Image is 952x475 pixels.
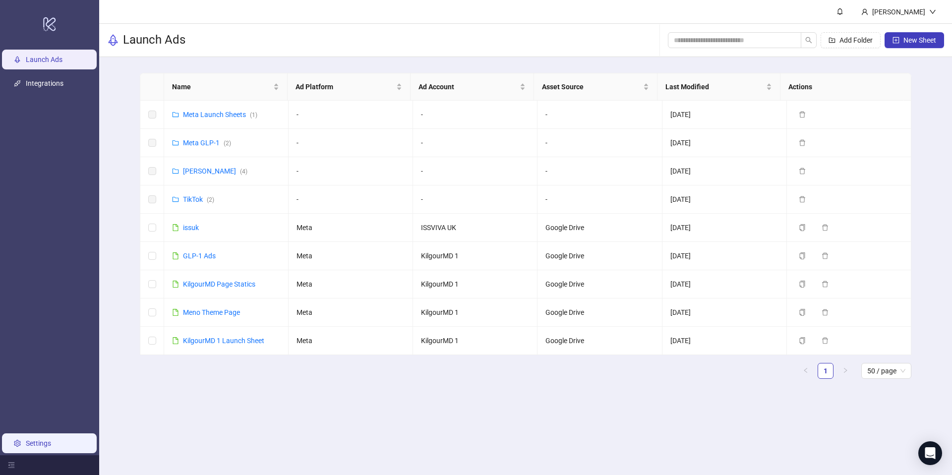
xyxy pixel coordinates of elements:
[799,252,806,259] span: copy
[418,81,518,92] span: Ad Account
[413,298,537,327] td: KilgourMD 1
[836,8,843,15] span: bell
[918,441,942,465] div: Open Intercom Messenger
[183,195,214,203] a: TikTok(2)
[164,73,288,101] th: Name
[183,167,247,175] a: [PERSON_NAME](4)
[868,6,929,17] div: [PERSON_NAME]
[26,79,63,87] a: Integrations
[172,309,179,316] span: file
[240,168,247,175] span: ( 4 )
[803,367,809,373] span: left
[413,101,537,129] td: -
[288,73,411,101] th: Ad Platform
[289,101,413,129] td: -
[665,81,765,92] span: Last Modified
[780,73,904,101] th: Actions
[413,242,537,270] td: KilgourMD 1
[885,32,944,48] button: New Sheet
[183,252,216,260] a: GLP-1 Ads
[805,37,812,44] span: search
[289,185,413,214] td: -
[799,111,806,118] span: delete
[172,111,179,118] span: folder
[822,224,829,231] span: delete
[172,81,271,92] span: Name
[657,73,781,101] th: Last Modified
[413,327,537,355] td: KilgourMD 1
[289,214,413,242] td: Meta
[537,270,662,298] td: Google Drive
[861,363,911,379] div: Page Size
[662,327,787,355] td: [DATE]
[537,298,662,327] td: Google Drive
[123,32,185,48] h3: Launch Ads
[799,168,806,175] span: delete
[662,157,787,185] td: [DATE]
[172,168,179,175] span: folder
[289,270,413,298] td: Meta
[183,280,255,288] a: KilgourMD Page Statics
[799,224,806,231] span: copy
[289,327,413,355] td: Meta
[289,157,413,185] td: -
[107,34,119,46] span: rocket
[183,308,240,316] a: Meno Theme Page
[537,185,662,214] td: -
[839,36,873,44] span: Add Folder
[929,8,936,15] span: down
[172,196,179,203] span: folder
[867,363,905,378] span: 50 / page
[411,73,534,101] th: Ad Account
[799,196,806,203] span: delete
[183,224,199,232] a: issuk
[289,129,413,157] td: -
[413,185,537,214] td: -
[821,32,881,48] button: Add Folder
[542,81,641,92] span: Asset Source
[662,101,787,129] td: [DATE]
[892,37,899,44] span: plus-square
[842,367,848,373] span: right
[172,252,179,259] span: file
[172,224,179,231] span: file
[172,281,179,288] span: file
[662,129,787,157] td: [DATE]
[537,101,662,129] td: -
[662,185,787,214] td: [DATE]
[183,337,264,345] a: KilgourMD 1 Launch Sheet
[822,337,829,344] span: delete
[837,363,853,379] li: Next Page
[662,298,787,327] td: [DATE]
[537,214,662,242] td: Google Drive
[662,214,787,242] td: [DATE]
[799,337,806,344] span: copy
[250,112,257,119] span: ( 1 )
[829,37,835,44] span: folder-add
[822,281,829,288] span: delete
[207,196,214,203] span: ( 2 )
[837,363,853,379] button: right
[8,462,15,469] span: menu-fold
[799,281,806,288] span: copy
[861,8,868,15] span: user
[822,309,829,316] span: delete
[818,363,833,379] li: 1
[798,363,814,379] li: Previous Page
[183,139,231,147] a: Meta GLP-1(2)
[818,363,833,378] a: 1
[183,111,257,119] a: Meta Launch Sheets(1)
[172,139,179,146] span: folder
[799,139,806,146] span: delete
[822,252,829,259] span: delete
[798,363,814,379] button: left
[296,81,395,92] span: Ad Platform
[172,337,179,344] span: file
[662,270,787,298] td: [DATE]
[413,129,537,157] td: -
[26,56,62,63] a: Launch Ads
[537,242,662,270] td: Google Drive
[413,270,537,298] td: KilgourMD 1
[413,157,537,185] td: -
[224,140,231,147] span: ( 2 )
